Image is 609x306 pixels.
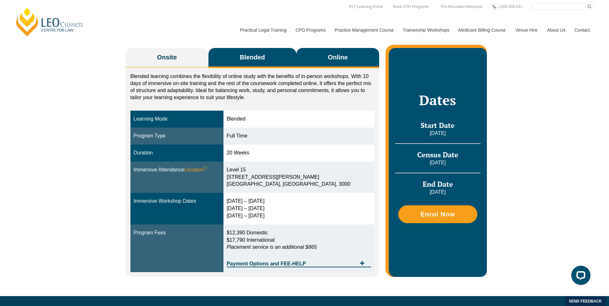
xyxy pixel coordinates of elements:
[395,92,480,108] h2: Dates
[566,263,593,290] iframe: LiveChat chat widget
[499,4,522,9] span: 1300 039 031
[134,198,220,205] div: Immersive Workshop Dates
[134,149,220,157] div: Duration
[130,73,375,101] p: Blended learning combines the flexibility of online study with the benefits of in-person workshop...
[291,16,330,44] a: CPD Programs
[126,48,379,277] div: Tabs. Open items with Enter or Space, close with Escape and navigate using the Arrow keys.
[421,121,455,130] span: Start Date
[240,53,265,62] span: Blended
[14,7,85,37] a: [PERSON_NAME] Centre for Law
[227,237,275,243] span: $17,790 International
[398,16,454,44] a: Traineeship Workshops
[454,16,511,44] a: Medicare Billing Course
[184,166,207,174] span: Location
[227,198,371,220] div: [DATE] – [DATE] [DATE] – [DATE] [DATE] – [DATE]
[134,229,220,237] div: Program Fees
[134,115,220,123] div: Learning Mode
[511,16,542,44] a: Venue Hire
[330,16,398,44] a: Practice Management Course
[395,159,480,166] p: [DATE]
[423,179,453,189] span: End Date
[203,166,207,170] sup: ⓘ
[395,189,480,196] p: [DATE]
[417,150,458,159] span: Census Date
[227,115,371,123] div: Blended
[157,53,177,62] span: Onsite
[497,3,524,10] a: 1300 039 031
[542,16,570,44] a: About Us
[398,205,477,223] a: Enrol Now
[134,132,220,140] div: Program Type
[328,53,348,62] span: Online
[395,130,480,137] p: [DATE]
[227,244,317,250] em: Placement service is an additional $865
[347,3,385,10] a: PLT Learning Portal
[227,261,356,266] span: Payment Options and FEE-HELP
[391,3,430,10] a: Book CPD Programs
[439,3,484,10] a: Pre-Recorded Webcasts
[420,211,455,217] span: Enrol Now
[570,16,595,44] a: Contact
[227,132,371,140] div: Full Time
[235,16,291,44] a: Practical Legal Training
[227,149,371,157] div: 20 Weeks
[227,166,371,188] div: Level 15 [STREET_ADDRESS][PERSON_NAME] [GEOGRAPHIC_DATA], [GEOGRAPHIC_DATA], 3000
[227,230,268,235] span: $12,390 Domestic
[134,166,220,174] div: Immersive Attendance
